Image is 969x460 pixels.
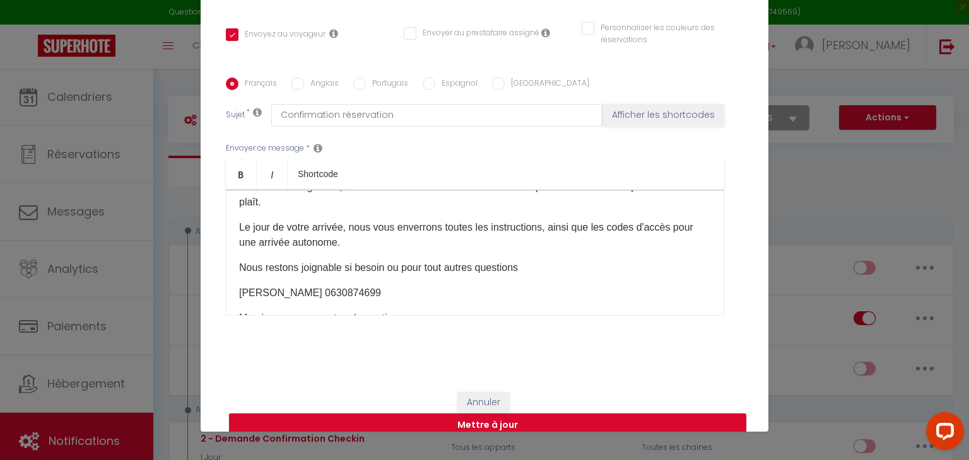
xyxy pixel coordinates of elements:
a: Bold [226,159,257,189]
i: Message [314,143,322,153]
label: [GEOGRAPHIC_DATA] [505,78,589,91]
label: Portugais [366,78,408,91]
i: Envoyer au voyageur [329,28,338,38]
i: Subject [253,107,262,117]
button: Annuler [457,392,510,413]
label: Sujet [226,109,245,122]
p: Nous restons joignable si besoin ou pour tout autres questions [239,260,711,275]
a: Italic [257,159,288,189]
iframe: LiveChat chat widget [916,407,969,460]
button: Afficher les shortcodes [602,104,724,127]
p: Afin de nous organiser, il nous faudrait votre heure d'arrivée ainsi que votre heure de départ s'... [239,180,711,210]
p: [PERSON_NAME] 0630874699 [239,285,711,301]
p: Merci encore pour votre réservation. [239,311,711,326]
p: Le jour de votre arrivée, nous vous enverrons toutes les instructions, ainsi que les codes d'accè... [239,220,711,250]
label: Espagnol [435,78,478,91]
button: Mettre à jour [229,413,746,437]
label: Envoyer ce message [226,142,304,154]
label: Français [238,78,277,91]
label: Anglais [304,78,339,91]
a: Shortcode [288,159,348,189]
i: Envoyer au prestataire si il est assigné [541,28,550,38]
